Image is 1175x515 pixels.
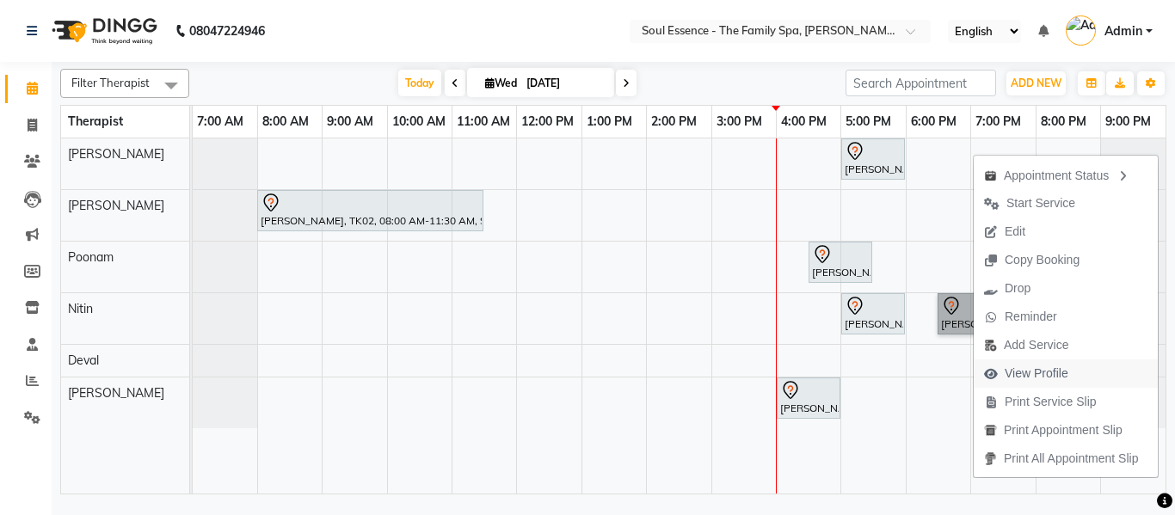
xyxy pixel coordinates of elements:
[1005,308,1057,326] span: Reminder
[323,109,378,134] a: 9:00 AM
[974,160,1158,189] div: Appointment Status
[843,296,903,332] div: [PERSON_NAME], TK03, 05:00 PM-06:00 PM, Deep Tissue Massage With Wintergreen Oil 60 Min
[984,169,997,182] img: apt_status.png
[1005,365,1068,383] span: View Profile
[1005,279,1030,297] span: Drop
[68,113,123,129] span: Therapist
[1004,450,1138,468] span: Print All Appointment Slip
[452,109,514,134] a: 11:00 AM
[1006,71,1066,95] button: ADD NEW
[1005,223,1025,241] span: Edit
[189,7,265,55] b: 08047224946
[712,109,766,134] a: 3:00 PM
[1011,77,1061,89] span: ADD NEW
[1004,336,1068,354] span: Add Service
[481,77,521,89] span: Wed
[984,339,997,352] img: add-service.png
[259,193,482,229] div: [PERSON_NAME], TK02, 08:00 AM-11:30 AM, Soothing Head, Neck And Shoulder Massage,Refreshing Foot ...
[68,249,114,265] span: Poonam
[1037,109,1091,134] a: 8:00 PM
[582,109,637,134] a: 1:00 PM
[778,380,839,416] div: [PERSON_NAME], TK04, 04:00 PM-05:00 PM, Deep Tissue Massage With Wintergreen Oil 60 Min
[1006,194,1075,212] span: Start Service
[984,424,997,437] img: printapt.png
[521,71,607,96] input: 2025-09-03
[68,353,99,368] span: Deval
[388,109,450,134] a: 10:00 AM
[398,70,441,96] span: Today
[843,141,903,177] div: [PERSON_NAME], TK03, 05:00 PM-06:00 PM, Deep Tissue Massage With Wintergreen Oil 60 Min
[258,109,313,134] a: 8:00 AM
[44,7,162,55] img: logo
[68,146,164,162] span: [PERSON_NAME]
[68,301,93,316] span: Nitin
[971,109,1025,134] a: 7:00 PM
[647,109,701,134] a: 2:00 PM
[1005,251,1080,269] span: Copy Booking
[1101,109,1155,134] a: 9:00 PM
[810,244,870,280] div: [PERSON_NAME], TK07, 04:30 PM-05:30 PM, Deep Tissue Massage With Wintergreen Oil 60 Min
[1104,22,1142,40] span: Admin
[68,385,164,401] span: [PERSON_NAME]
[907,109,961,134] a: 6:00 PM
[71,76,150,89] span: Filter Therapist
[68,198,164,213] span: [PERSON_NAME]
[846,70,996,96] input: Search Appointment
[1004,421,1123,439] span: Print Appointment Slip
[517,109,578,134] a: 12:00 PM
[193,109,248,134] a: 7:00 AM
[777,109,831,134] a: 4:00 PM
[984,452,997,465] img: printall.png
[1066,15,1096,46] img: Admin
[841,109,895,134] a: 5:00 PM
[1005,393,1097,411] span: Print Service Slip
